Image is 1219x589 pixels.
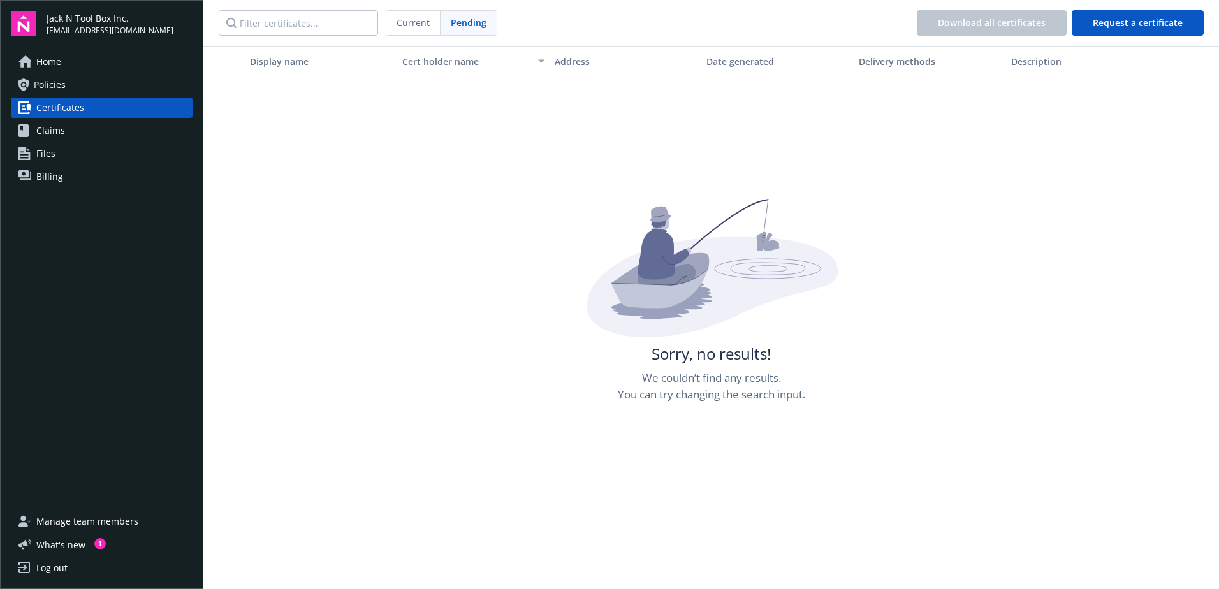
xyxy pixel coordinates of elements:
[11,120,193,141] a: Claims
[441,11,497,35] span: Pending
[219,10,378,36] input: Filter certificates...
[11,52,193,72] a: Home
[47,11,173,25] span: Jack N Tool Box Inc.
[555,55,697,68] div: Address
[706,55,849,68] div: Date generated
[34,75,66,95] span: Policies
[11,75,193,95] a: Policies
[36,558,68,578] div: Log out
[250,55,392,68] div: Display name
[1006,46,1158,76] button: Description
[36,52,61,72] span: Home
[652,343,771,365] span: Sorry, no results!
[402,55,530,68] div: Cert holder name
[11,166,193,187] a: Billing
[11,98,193,118] a: Certificates
[11,511,193,532] a: Manage team members
[11,143,193,164] a: Files
[397,46,550,76] button: Cert holder name
[47,25,173,36] span: [EMAIL_ADDRESS][DOMAIN_NAME]
[854,46,1006,76] button: Delivery methods
[701,46,854,76] button: Date generated
[917,10,1067,36] button: Download all certificates
[94,538,106,549] div: 1
[36,120,65,141] span: Claims
[859,55,1001,68] div: Delivery methods
[36,538,85,551] span: What ' s new
[1072,10,1204,36] button: Request a certificate
[47,11,193,36] button: Jack N Tool Box Inc.[EMAIL_ADDRESS][DOMAIN_NAME]
[11,538,106,551] button: What's new1
[642,370,781,386] span: We couldn’t find any results.
[11,11,36,36] img: navigator-logo.svg
[36,98,84,118] span: Certificates
[36,143,55,164] span: Files
[550,46,702,76] button: Address
[451,16,486,29] span: Pending
[36,166,63,187] span: Billing
[1011,55,1153,68] div: Description
[938,11,1046,35] div: Download all certificates
[245,46,397,76] button: Display name
[618,386,805,403] span: You can try changing the search input.
[1093,17,1183,29] span: Request a certificate
[397,16,430,29] span: Current
[36,511,138,532] span: Manage team members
